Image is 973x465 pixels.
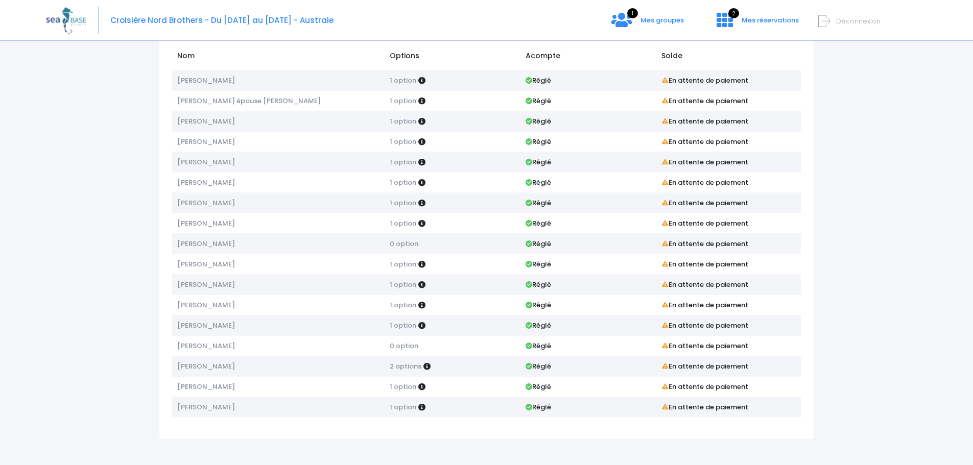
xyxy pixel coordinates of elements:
span: 1 option [390,157,416,167]
strong: En attente de paiement [661,218,748,228]
span: Mes réservations [742,15,799,25]
span: [PERSON_NAME] [177,116,235,126]
strong: En attente de paiement [661,239,748,249]
span: 1 option [390,198,416,208]
span: [PERSON_NAME] [177,321,235,330]
span: 0 option [390,341,418,351]
strong: En attente de paiement [661,259,748,269]
span: 1 option [390,321,416,330]
strong: En attente de paiement [661,116,748,126]
strong: Réglé [526,157,551,167]
strong: En attente de paiement [661,198,748,208]
span: 1 option [390,76,416,85]
span: 1 option [390,280,416,289]
strong: En attente de paiement [661,96,748,106]
td: Solde [656,45,801,70]
span: [PERSON_NAME] [177,361,235,371]
span: 1 option [390,300,416,310]
strong: Réglé [526,96,551,106]
strong: Réglé [526,280,551,289]
span: 2 [728,8,739,18]
strong: Réglé [526,178,551,187]
span: 1 option [390,259,416,269]
strong: Réglé [526,218,551,228]
span: 1 option [390,116,416,126]
a: 1 Mes groupes [603,19,692,29]
span: 1 option [390,137,416,146]
a: 2 Mes réservations [708,19,805,29]
span: [PERSON_NAME] [177,157,235,167]
span: 1 [627,8,638,18]
strong: Réglé [526,137,551,146]
span: [PERSON_NAME] [177,300,235,310]
strong: En attente de paiement [661,382,748,391]
span: 0 option [390,239,418,249]
span: 2 options [390,361,421,371]
span: [PERSON_NAME] [177,280,235,289]
span: Croisière Nord Brothers - Du [DATE] au [DATE] - Australe [110,15,334,26]
strong: Réglé [526,116,551,126]
span: 1 option [390,218,416,228]
span: [PERSON_NAME] [177,178,235,187]
span: [PERSON_NAME] [177,259,235,269]
span: 1 option [390,382,416,391]
strong: En attente de paiement [661,402,748,412]
strong: En attente de paiement [661,300,748,310]
strong: En attente de paiement [661,137,748,146]
strong: Réglé [526,300,551,310]
strong: En attente de paiement [661,280,748,289]
strong: Réglé [526,198,551,208]
span: [PERSON_NAME] [177,382,235,391]
strong: En attente de paiement [661,341,748,351]
span: 1 option [390,178,416,187]
strong: Réglé [526,259,551,269]
strong: Réglé [526,361,551,371]
strong: Réglé [526,341,551,351]
span: [PERSON_NAME] [177,198,235,208]
strong: Réglé [526,321,551,330]
span: [PERSON_NAME] [177,137,235,146]
strong: Réglé [526,239,551,249]
span: [PERSON_NAME] [177,341,235,351]
strong: En attente de paiement [661,321,748,330]
strong: En attente de paiement [661,361,748,371]
span: [PERSON_NAME] épouse [PERSON_NAME] [177,96,321,106]
span: Déconnexion [836,16,881,26]
td: Options [385,45,520,70]
strong: En attente de paiement [661,157,748,167]
td: Acompte [520,45,656,70]
span: 1 option [390,402,416,412]
strong: En attente de paiement [661,76,748,85]
span: [PERSON_NAME] [177,76,235,85]
span: [PERSON_NAME] [177,402,235,412]
td: Nom [172,45,385,70]
span: 1 option [390,96,416,106]
span: [PERSON_NAME] [177,218,235,228]
strong: Réglé [526,402,551,412]
strong: Réglé [526,382,551,391]
span: [PERSON_NAME] [177,239,235,249]
strong: En attente de paiement [661,178,748,187]
strong: Réglé [526,76,551,85]
span: Mes groupes [640,15,684,25]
